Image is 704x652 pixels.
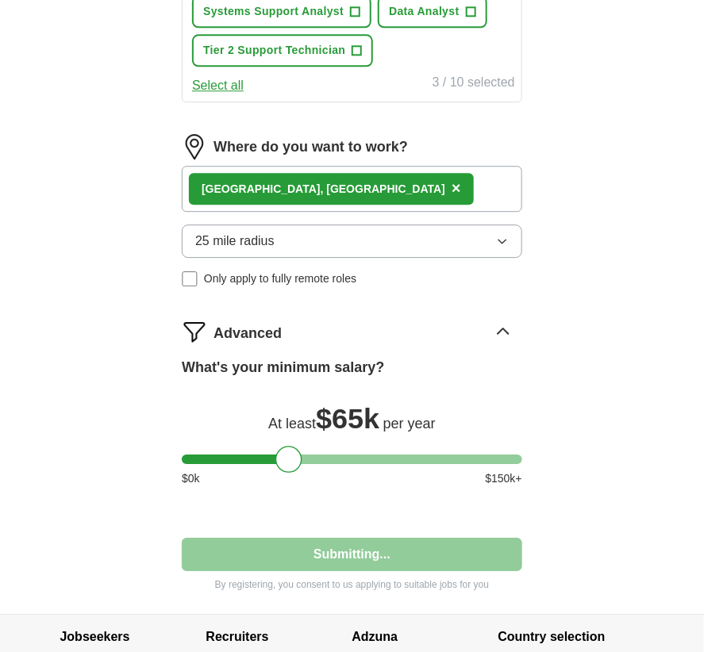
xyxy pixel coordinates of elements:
[203,3,344,20] span: Systems Support Analyst
[433,73,515,95] div: 3 / 10 selected
[383,416,436,431] span: per year
[182,319,207,344] img: filter
[182,224,522,258] button: 25 mile radius
[452,177,461,201] button: ×
[214,323,282,344] span: Advanced
[214,136,408,158] label: Where do you want to work?
[182,470,200,487] span: $ 0 k
[195,232,275,251] span: 25 mile radius
[182,134,207,159] img: location.png
[316,402,379,435] span: $ 65k
[182,357,384,378] label: What's your minimum salary?
[268,416,316,431] span: At least
[202,182,321,195] strong: [GEOGRAPHIC_DATA]
[202,181,445,198] div: , [GEOGRAPHIC_DATA]
[389,3,460,20] span: Data Analyst
[182,577,522,592] p: By registering, you consent to us applying to suitable jobs for you
[192,34,373,67] button: Tier 2 Support Technician
[452,179,461,197] span: ×
[182,538,522,571] button: Submitting...
[182,271,198,287] input: Only apply to fully remote roles
[192,76,244,95] button: Select all
[486,470,522,487] span: $ 150 k+
[203,42,345,59] span: Tier 2 Support Technician
[204,270,356,287] span: Only apply to fully remote roles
